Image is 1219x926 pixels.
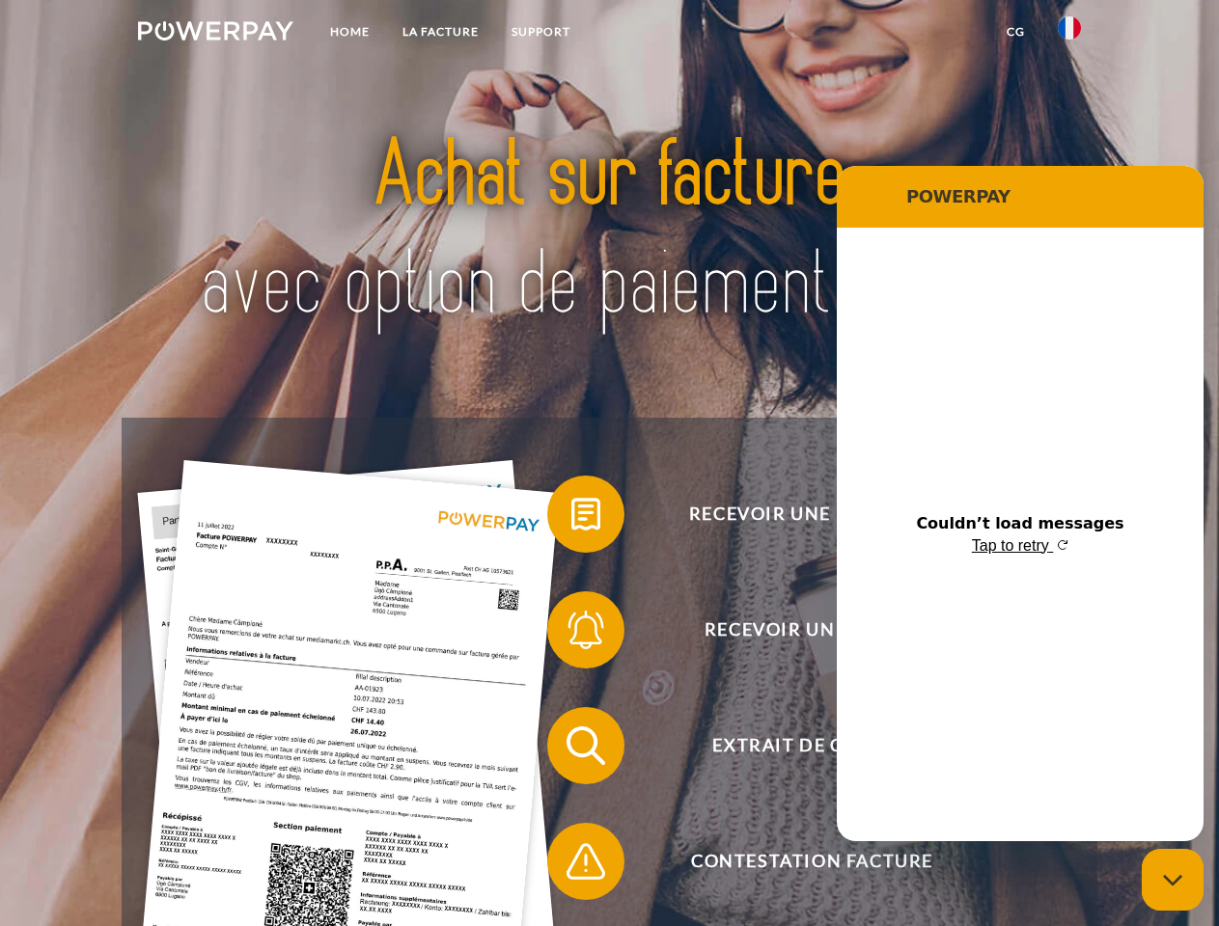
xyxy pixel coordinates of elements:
span: Extrait de compte [575,707,1048,784]
img: qb_bill.svg [562,490,610,538]
button: Contestation Facture [547,823,1049,900]
button: Recevoir une facture ? [547,476,1049,553]
img: title-powerpay_fr.svg [184,93,1035,369]
img: fr [1058,16,1081,40]
img: qb_search.svg [562,722,610,770]
img: qb_bell.svg [562,606,610,654]
img: qb_warning.svg [562,837,610,885]
span: Recevoir un rappel? [575,591,1048,668]
iframe: Button to launch messaging window [1142,849,1204,911]
iframe: Messaging window [837,166,1204,841]
a: Home [314,14,386,49]
a: LA FACTURE [386,14,495,49]
a: Support [495,14,587,49]
button: Recevoir un rappel? [547,591,1049,668]
span: Contestation Facture [575,823,1048,900]
button: Extrait de compte [547,707,1049,784]
a: CG [990,14,1041,49]
img: logo-powerpay-white.svg [138,21,293,41]
span: Recevoir une facture ? [575,476,1048,553]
